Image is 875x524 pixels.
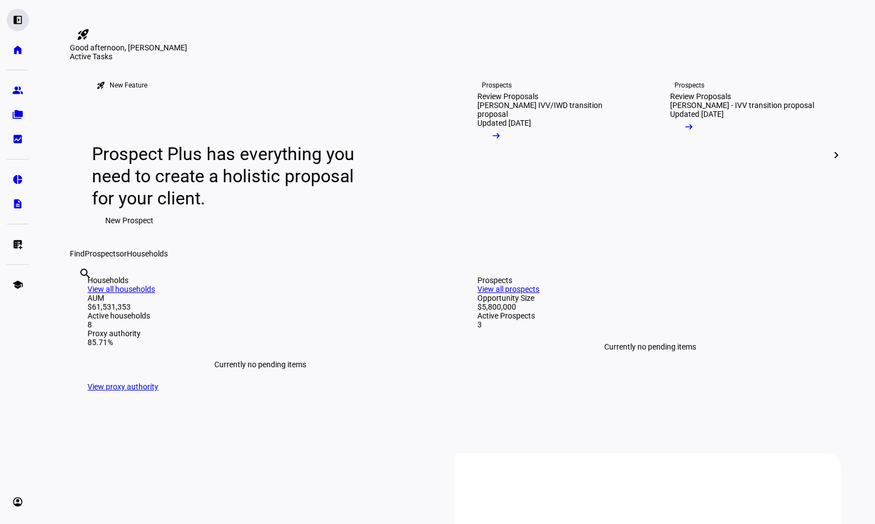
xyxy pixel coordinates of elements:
[460,61,644,249] a: ProspectsReview Proposals[PERSON_NAME] IVV/IWD transition proposalUpdated [DATE]
[7,193,29,215] a: description
[127,249,168,258] span: Households
[12,198,23,209] eth-mat-symbol: description
[491,130,502,141] mat-icon: arrow_right_alt
[70,249,841,258] div: Find or
[652,61,836,249] a: ProspectsReview Proposals[PERSON_NAME] - IVV transition proposalUpdated [DATE]
[96,81,105,90] mat-icon: rocket_launch
[477,119,531,127] div: Updated [DATE]
[670,110,724,119] div: Updated [DATE]
[85,249,120,258] span: Prospects
[87,320,433,329] div: 8
[87,329,433,338] div: Proxy authority
[477,294,823,302] div: Opportunity Size
[12,279,23,290] eth-mat-symbol: school
[477,302,823,311] div: $5,800,000
[87,294,433,302] div: AUM
[7,104,29,126] a: folder_copy
[7,39,29,61] a: home
[670,101,814,110] div: [PERSON_NAME] - IVV transition proposal
[87,347,433,382] div: Currently no pending items
[12,496,23,507] eth-mat-symbol: account_circle
[87,285,155,294] a: View all households
[477,311,823,320] div: Active Prospects
[87,382,158,391] a: View proxy authority
[670,92,731,101] div: Review Proposals
[12,14,23,25] eth-mat-symbol: left_panel_open
[92,209,167,232] button: New Prospect
[76,28,90,41] mat-icon: rocket_launch
[87,311,433,320] div: Active households
[477,92,538,101] div: Review Proposals
[12,174,23,185] eth-mat-symbol: pie_chart
[110,81,147,90] div: New Feature
[675,81,704,90] div: Prospects
[70,43,841,52] div: Good afternoon, [PERSON_NAME]
[12,109,23,120] eth-mat-symbol: folder_copy
[477,320,823,329] div: 3
[7,168,29,191] a: pie_chart
[87,276,433,285] div: Households
[105,209,153,232] span: New Prospect
[87,302,433,311] div: $61,531,353
[12,44,23,55] eth-mat-symbol: home
[7,128,29,150] a: bid_landscape
[87,338,433,347] div: 85.71%
[70,52,841,61] div: Active Tasks
[830,148,843,162] mat-icon: chevron_right
[92,143,365,209] div: Prospect Plus has everything you need to create a holistic proposal for your client.
[477,276,823,285] div: Prospects
[477,101,626,119] div: [PERSON_NAME] IVV/IWD transition proposal
[12,85,23,96] eth-mat-symbol: group
[683,121,694,132] mat-icon: arrow_right_alt
[79,267,92,280] mat-icon: search
[477,285,539,294] a: View all prospects
[12,133,23,145] eth-mat-symbol: bid_landscape
[482,81,512,90] div: Prospects
[7,79,29,101] a: group
[477,329,823,364] div: Currently no pending items
[79,282,81,295] input: Enter name of prospect or household
[12,239,23,250] eth-mat-symbol: list_alt_add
